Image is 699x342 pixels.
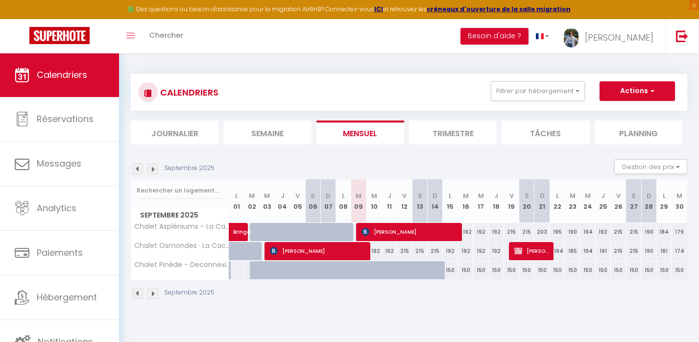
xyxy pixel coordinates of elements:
[397,179,412,223] th: 12
[550,261,565,279] div: 150
[281,191,285,200] abbr: J
[260,179,275,223] th: 03
[672,242,687,260] div: 174
[362,222,458,241] span: [PERSON_NAME]
[509,191,514,200] abbr: V
[137,182,223,199] input: Rechercher un logement...
[458,179,473,223] th: 16
[672,179,687,223] th: 30
[412,242,428,260] div: 215
[326,191,331,200] abbr: D
[316,121,404,145] li: Mensuel
[672,261,687,279] div: 150
[443,261,458,279] div: 150
[565,223,580,241] div: 190
[565,242,580,260] div: 185
[371,191,377,200] abbr: M
[600,81,675,101] button: Actions
[631,191,636,200] abbr: S
[356,191,362,200] abbr: M
[647,191,651,200] abbr: D
[611,223,626,241] div: 215
[473,242,488,260] div: 192
[564,28,578,48] img: ...
[473,223,488,241] div: 192
[540,191,545,200] abbr: D
[427,5,571,13] a: créneaux d'ouverture de la salle migration
[142,19,191,53] a: Chercher
[488,242,504,260] div: 192
[550,179,565,223] th: 22
[596,179,611,223] th: 25
[504,261,519,279] div: 150
[270,242,366,260] span: [PERSON_NAME]
[397,242,412,260] div: 215
[336,179,351,223] th: 08
[676,191,682,200] abbr: M
[641,242,656,260] div: 190
[409,121,497,145] li: Trimestre
[656,223,672,241] div: 184
[626,261,641,279] div: 150
[519,261,534,279] div: 150
[149,30,183,40] span: Chercher
[387,191,391,200] abbr: J
[585,191,591,200] abbr: M
[663,191,666,200] abbr: L
[614,159,687,174] button: Gestion des prix
[550,223,565,241] div: 195
[433,191,437,200] abbr: D
[488,261,504,279] div: 150
[611,261,626,279] div: 150
[616,191,621,200] abbr: V
[233,218,256,236] span: Bringas Blanca
[412,179,428,223] th: 13
[37,202,76,214] span: Analytics
[443,242,458,260] div: 192
[366,242,382,260] div: 192
[641,261,656,279] div: 150
[460,28,529,45] button: Besoin d'aide ?
[275,179,290,223] th: 04
[519,179,534,223] th: 20
[342,191,345,200] abbr: L
[626,242,641,260] div: 215
[519,223,534,241] div: 215
[449,191,452,200] abbr: L
[580,223,595,241] div: 194
[428,242,443,260] div: 215
[374,5,383,13] a: ICI
[473,179,488,223] th: 17
[556,191,559,200] abbr: L
[133,261,231,269] span: Chalet Pinède - Deconnexion entre lac et [GEOGRAPHIC_DATA]
[158,81,218,103] h3: CALENDRIERS
[672,223,687,241] div: 179
[596,242,611,260] div: 191
[131,121,218,145] li: Journalier
[458,261,473,279] div: 150
[290,179,305,223] th: 05
[264,191,270,200] abbr: M
[504,223,519,241] div: 215
[131,208,229,222] span: Septembre 2025
[164,164,215,173] p: Septembre 2025
[641,179,656,223] th: 28
[229,179,244,223] th: 01
[585,31,653,44] span: [PERSON_NAME]
[443,179,458,223] th: 15
[311,191,315,200] abbr: S
[418,191,422,200] abbr: S
[656,242,672,260] div: 181
[491,81,585,101] button: Filtrer par hébergement
[565,179,580,223] th: 23
[504,179,519,223] th: 19
[580,242,595,260] div: 194
[525,191,529,200] abbr: S
[596,223,611,241] div: 192
[502,121,589,145] li: Tâches
[164,288,215,297] p: Septembre 2025
[428,179,443,223] th: 14
[382,242,397,260] div: 192
[463,191,469,200] abbr: M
